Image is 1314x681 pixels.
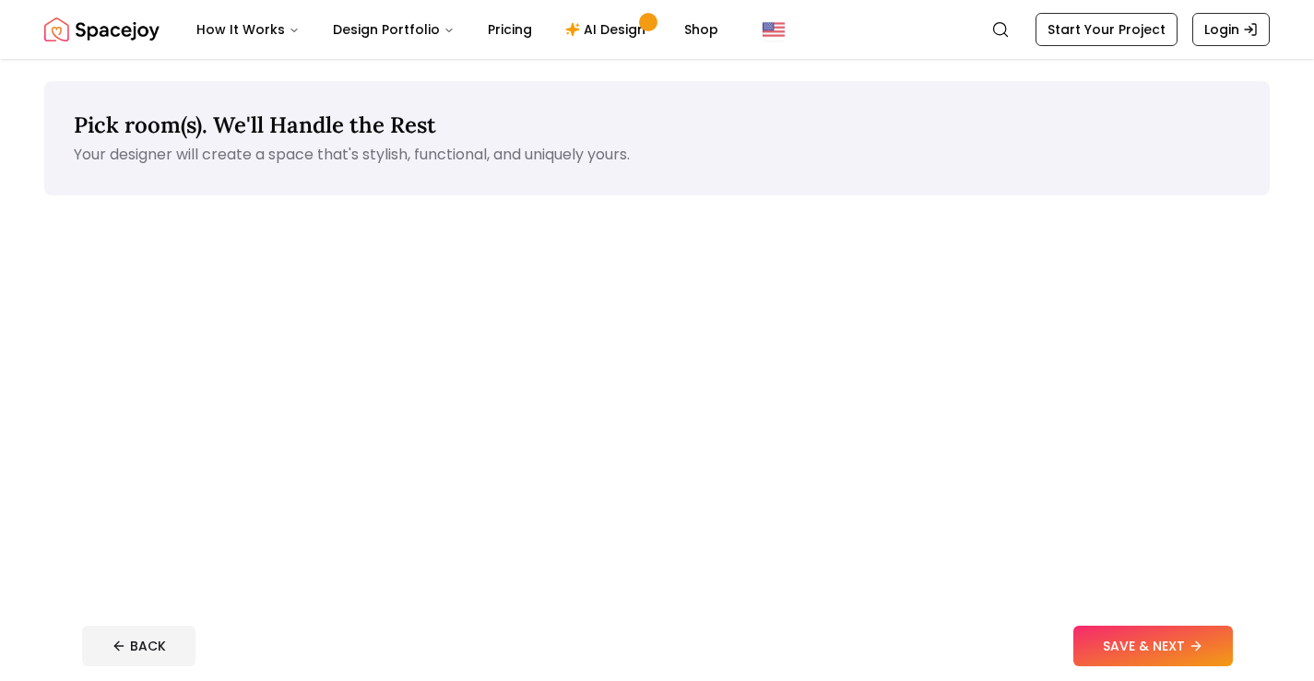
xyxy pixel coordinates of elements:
[318,11,469,48] button: Design Portfolio
[550,11,666,48] a: AI Design
[44,11,160,48] img: Spacejoy Logo
[74,111,436,139] span: Pick room(s). We'll Handle the Rest
[44,11,160,48] a: Spacejoy
[1036,13,1178,46] a: Start Your Project
[473,11,547,48] a: Pricing
[763,18,785,41] img: United States
[1073,626,1233,666] button: SAVE & NEXT
[669,11,733,48] a: Shop
[74,144,1240,166] p: Your designer will create a space that's stylish, functional, and uniquely yours.
[182,11,314,48] button: How It Works
[182,11,733,48] nav: Main
[1192,13,1270,46] a: Login
[82,626,195,666] button: BACK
